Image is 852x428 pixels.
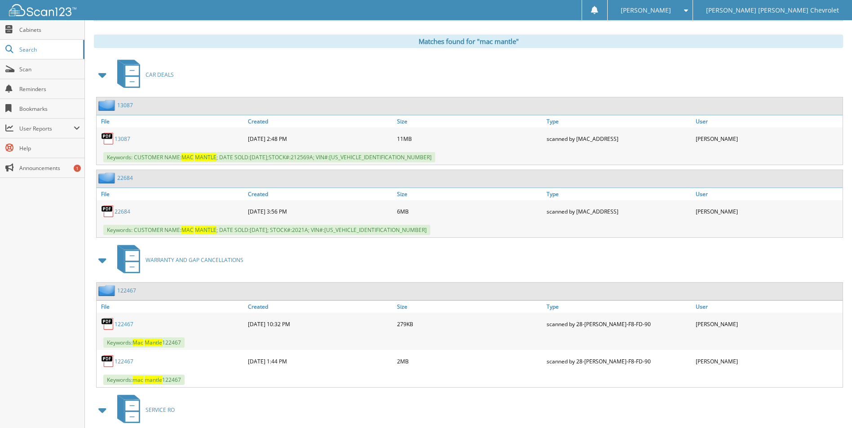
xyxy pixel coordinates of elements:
span: mac [132,376,143,384]
span: Bookmarks [19,105,80,113]
a: Size [395,115,544,127]
span: User Reports [19,125,74,132]
span: WARRANTY AND GAP CANCELLATIONS [146,256,243,264]
iframe: Chat Widget [807,385,852,428]
div: [PERSON_NAME] [693,315,843,333]
a: Type [544,301,693,313]
a: User [693,188,843,200]
span: Help [19,144,80,152]
img: folder2.png [98,172,117,183]
a: Size [395,188,544,200]
span: Scan [19,66,80,73]
span: Search [19,46,79,53]
a: Type [544,188,693,200]
a: Type [544,115,693,127]
a: File [97,115,246,127]
div: scanned by 28-[PERSON_NAME]-F8-FD-90 [544,315,693,333]
a: CAR DEALS [112,57,174,92]
div: [DATE] 10:32 PM [246,315,395,333]
div: scanned by [MAC_ADDRESS] [544,202,693,220]
div: [PERSON_NAME] [693,202,843,220]
span: Keywords: 122467 [103,375,185,385]
a: Size [395,301,544,313]
div: 1 [74,165,81,172]
img: folder2.png [98,285,117,296]
div: Matches found for "mac mantle" [94,35,843,48]
a: 122467 [115,358,133,365]
div: scanned by 28-[PERSON_NAME]-F8-FD-90 [544,352,693,370]
a: Created [246,115,395,127]
a: SERVICE RO [112,392,175,428]
div: 279KB [395,315,544,333]
a: WARRANTY AND GAP CANCELLATIONS [112,242,243,278]
div: 6MB [395,202,544,220]
span: [PERSON_NAME] [621,8,671,13]
span: Keywords: 122467 [103,337,185,348]
div: 11MB [395,130,544,148]
a: File [97,301,246,313]
span: CAR DEALS [146,71,174,79]
span: MAC [181,226,194,234]
span: mantle [145,376,162,384]
a: Created [246,188,395,200]
img: PDF.png [101,354,115,368]
span: MANTLE [195,153,216,161]
a: 22684 [115,208,130,215]
a: Created [246,301,395,313]
span: Keywords: CUSTOMER NAME: ; DATE SOLD:[DATE];STOCK#:212569A; VIN#:[US_VEHICLE_IDENTIFICATION_NUMBER] [103,152,435,162]
a: File [97,188,246,200]
a: User [693,115,843,127]
a: 122467 [115,320,133,328]
span: Mantle [145,339,162,346]
div: [PERSON_NAME] [693,352,843,370]
div: [DATE] 1:44 PM [246,352,395,370]
div: [PERSON_NAME] [693,130,843,148]
img: PDF.png [101,132,115,145]
span: [PERSON_NAME] [PERSON_NAME] Chevrolet [706,8,839,13]
span: MAC [181,153,194,161]
span: Reminders [19,85,80,93]
a: User [693,301,843,313]
span: Announcements [19,164,80,172]
img: folder2.png [98,100,117,111]
div: [DATE] 2:48 PM [246,130,395,148]
a: 22684 [117,174,133,182]
span: Cabinets [19,26,80,34]
span: Mac [132,339,143,346]
div: 2MB [395,352,544,370]
img: scan123-logo-white.svg [9,4,76,16]
span: MANTLE [195,226,216,234]
a: 13087 [115,135,130,143]
span: Keywords: CUSTOMER NAME: ; DATE SOLD:[DATE]; STOCK#:2021A; VIN#:[US_VEHICLE_IDENTIFICATION_NUMBER] [103,225,430,235]
img: PDF.png [101,205,115,218]
a: 13087 [117,101,133,109]
div: scanned by [MAC_ADDRESS] [544,130,693,148]
div: [DATE] 3:56 PM [246,202,395,220]
span: SERVICE RO [146,406,175,414]
a: 122467 [117,287,136,294]
img: PDF.png [101,317,115,331]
